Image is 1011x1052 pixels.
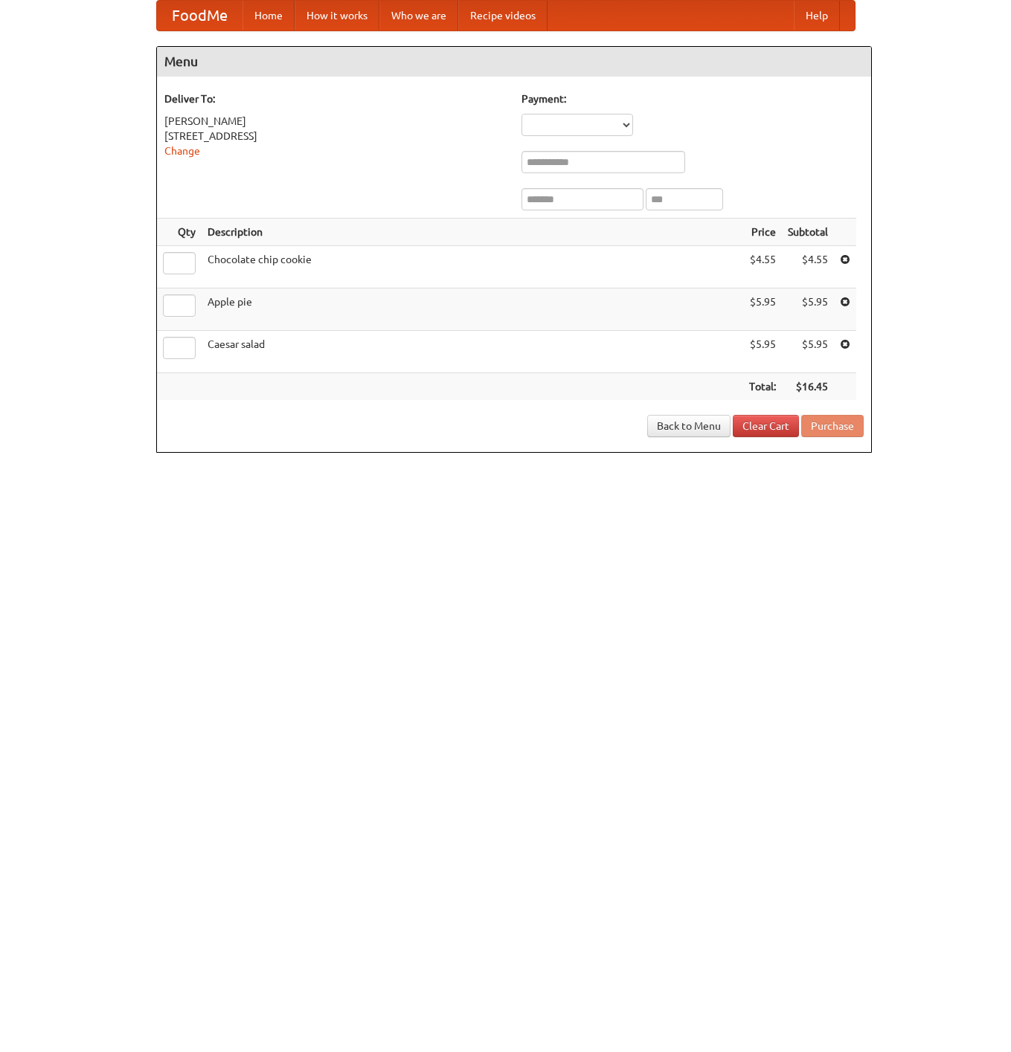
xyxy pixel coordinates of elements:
[202,246,743,288] td: Chocolate chip cookie
[743,219,782,246] th: Price
[164,129,507,143] div: [STREET_ADDRESS]
[157,219,202,246] th: Qty
[295,1,379,30] a: How it works
[782,373,834,401] th: $16.45
[782,219,834,246] th: Subtotal
[458,1,548,30] a: Recipe videos
[157,47,871,77] h4: Menu
[733,415,799,437] a: Clear Cart
[782,288,834,331] td: $5.95
[157,1,243,30] a: FoodMe
[202,331,743,373] td: Caesar salad
[164,114,507,129] div: [PERSON_NAME]
[164,145,200,157] a: Change
[801,415,864,437] button: Purchase
[647,415,731,437] a: Back to Menu
[743,331,782,373] td: $5.95
[782,246,834,288] td: $4.55
[202,288,743,331] td: Apple pie
[782,331,834,373] td: $5.95
[379,1,458,30] a: Who we are
[743,288,782,331] td: $5.95
[743,246,782,288] td: $4.55
[202,219,743,246] th: Description
[794,1,840,30] a: Help
[521,91,864,106] h5: Payment:
[164,91,507,106] h5: Deliver To:
[743,373,782,401] th: Total:
[243,1,295,30] a: Home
